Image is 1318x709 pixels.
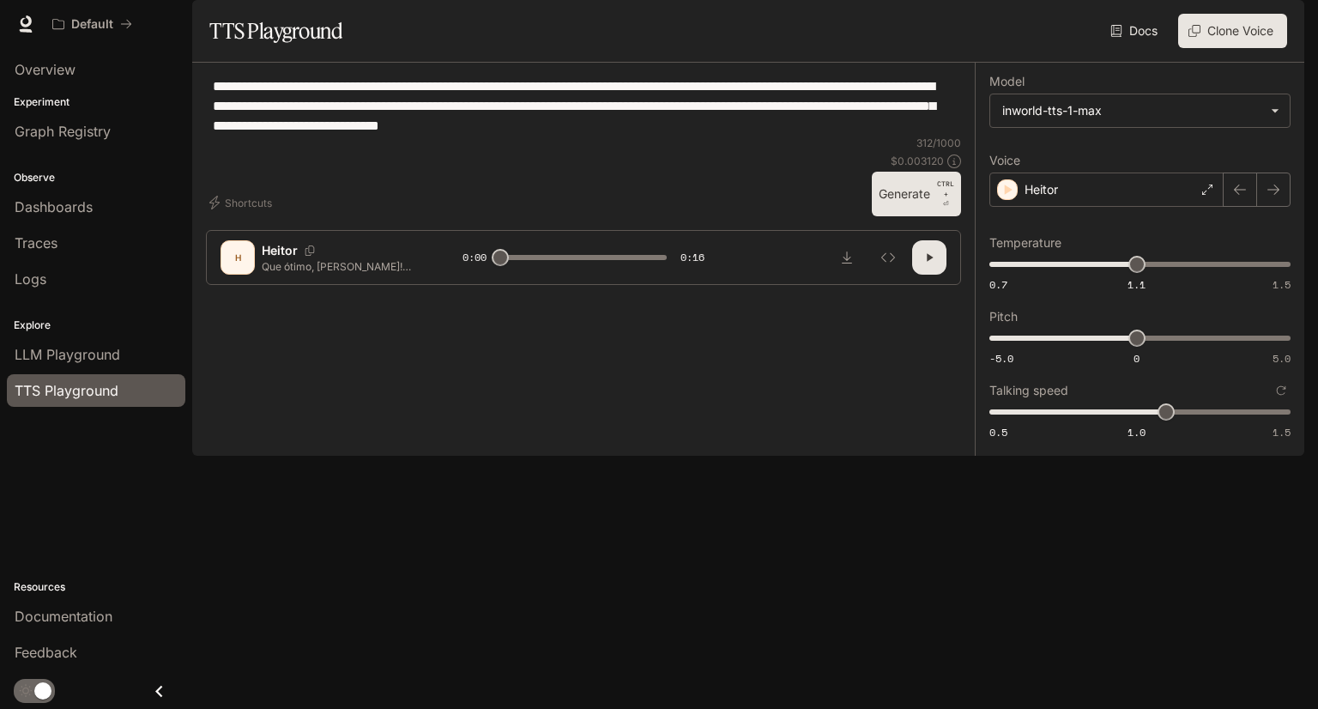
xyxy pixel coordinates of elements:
div: inworld-tts-1-max [1002,102,1262,119]
a: Docs [1107,14,1164,48]
p: Voice [989,155,1020,167]
span: 1.5 [1273,425,1291,439]
span: 0.7 [989,277,1007,292]
button: Copy Voice ID [298,245,322,256]
span: 0 [1134,351,1140,366]
div: inworld-tts-1-max [990,94,1290,127]
p: Heitor [1025,181,1058,198]
span: 1.0 [1128,425,1146,439]
button: All workspaces [45,7,140,41]
p: Que ótimo, [PERSON_NAME]! Você já está retomando a caminhada e voltou a incluir as frutas, isso m... [262,259,421,274]
p: Model [989,76,1025,88]
button: Clone Voice [1178,14,1287,48]
p: CTRL + [937,179,954,199]
span: 0:16 [680,249,704,266]
p: Pitch [989,311,1018,323]
button: Reset to default [1272,381,1291,400]
p: $ 0.003120 [891,154,944,168]
button: Download audio [830,240,864,275]
p: ⏎ [937,179,954,209]
button: Shortcuts [206,189,279,216]
button: GenerateCTRL +⏎ [872,172,961,216]
p: Talking speed [989,385,1068,397]
p: Heitor [262,242,298,259]
span: -5.0 [989,351,1013,366]
span: 0.5 [989,425,1007,439]
p: 312 / 1000 [916,136,961,150]
span: 0:00 [463,249,487,266]
button: Inspect [871,240,905,275]
span: 1.5 [1273,277,1291,292]
h1: TTS Playground [209,14,342,48]
p: Temperature [989,237,1061,249]
span: 5.0 [1273,351,1291,366]
span: 1.1 [1128,277,1146,292]
div: H [224,244,251,271]
p: Default [71,17,113,32]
